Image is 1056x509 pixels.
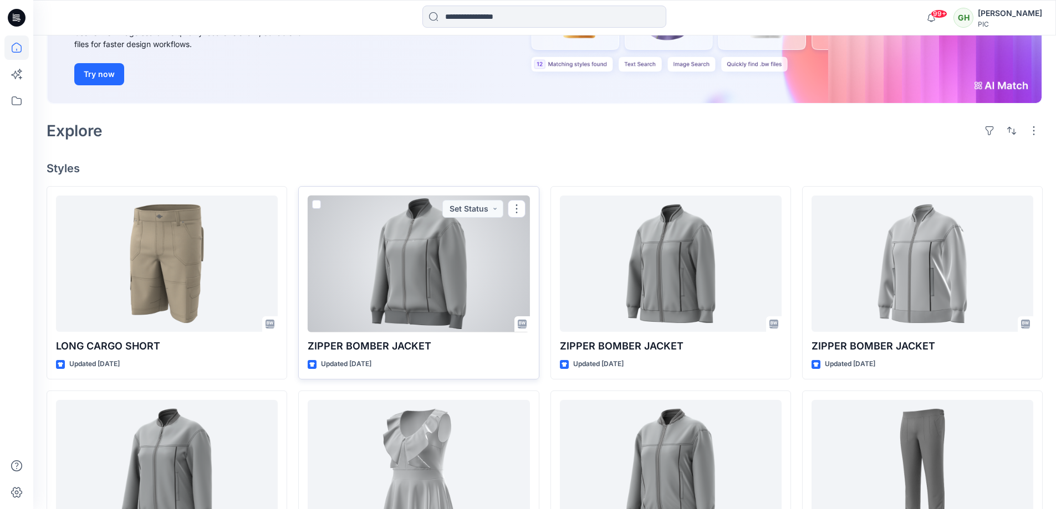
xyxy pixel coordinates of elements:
[978,7,1042,20] div: [PERSON_NAME]
[74,63,124,85] button: Try now
[812,196,1033,332] a: ZIPPER BOMBER JACKET
[978,20,1042,28] div: PIC
[47,122,103,140] h2: Explore
[953,8,973,28] div: GH
[560,338,782,354] p: ZIPPER BOMBER JACKET
[931,9,947,18] span: 99+
[308,338,529,354] p: ZIPPER BOMBER JACKET
[825,358,875,370] p: Updated [DATE]
[69,358,120,370] p: Updated [DATE]
[560,196,782,332] a: ZIPPER BOMBER JACKET
[56,196,278,332] a: LONG CARGO SHORT
[573,358,624,370] p: Updated [DATE]
[47,162,1043,175] h4: Styles
[74,27,324,50] div: Use text or image search to quickly locate relevant, editable .bw files for faster design workflows.
[56,338,278,354] p: LONG CARGO SHORT
[812,338,1033,354] p: ZIPPER BOMBER JACKET
[308,196,529,332] a: ZIPPER BOMBER JACKET
[321,358,371,370] p: Updated [DATE]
